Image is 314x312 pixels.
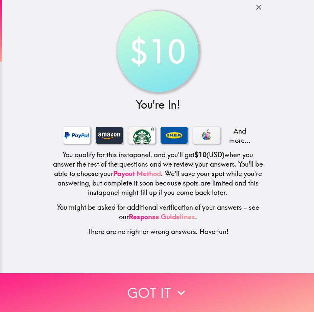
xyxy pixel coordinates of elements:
h5: There are no right or wrong answers. Have fun! [52,227,263,236]
h3: You're In! [52,97,263,112]
h5: You qualify for this instapanel, and you'll get (USD) when you answer the rest of the questions a... [52,150,263,197]
b: $10 [194,150,207,159]
a: Response Guidelines [129,212,195,221]
div: $10 [120,14,195,89]
h5: You might be asked for additional verification of your answers - see our . [52,203,263,222]
p: And more... [225,126,252,145]
a: Payout Method [113,169,161,178]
